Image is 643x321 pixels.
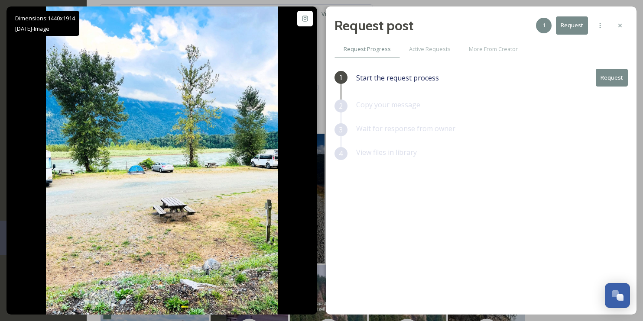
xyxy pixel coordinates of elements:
button: Open Chat [605,283,630,308]
span: 1 [339,72,343,83]
button: Request [596,69,628,87]
span: 1 [542,21,546,29]
img: Cheam fishing village agassiz#agassiz [46,6,278,315]
span: 4 [339,148,343,159]
span: Copy your message [356,100,420,109]
span: Request Progress [344,45,391,53]
span: Active Requests [409,45,451,53]
span: Start the request process [356,73,439,83]
span: View files in library [356,148,417,157]
button: Request [556,16,588,34]
h2: Request post [334,15,413,36]
span: 3 [339,125,343,135]
span: Wait for response from owner [356,124,455,133]
span: Dimensions: 1440 x 1914 [15,14,75,22]
span: 2 [339,101,343,111]
span: [DATE] - Image [15,25,49,32]
span: More From Creator [469,45,518,53]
